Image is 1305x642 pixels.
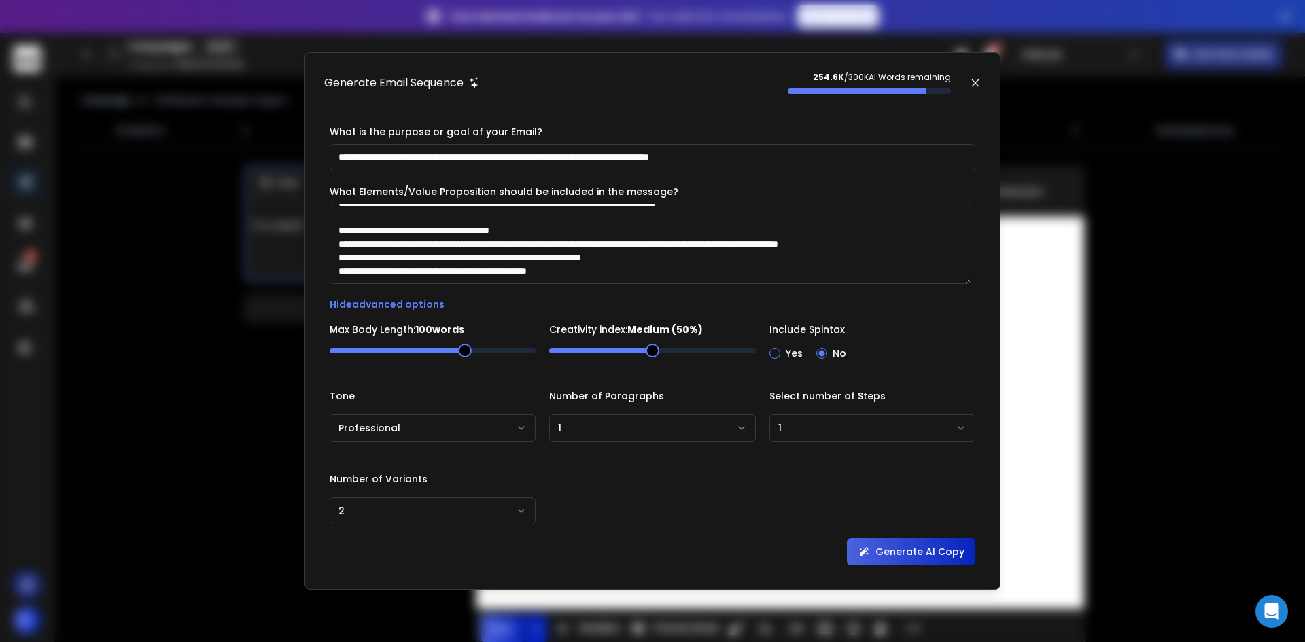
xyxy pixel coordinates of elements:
label: Tone [330,391,536,401]
button: 1 [549,414,755,442]
p: Hide advanced options [330,298,975,311]
strong: 100 words [415,323,464,336]
h1: Generate Email Sequence [324,75,464,91]
button: Professional [330,414,536,442]
label: What Elements/Value Proposition should be included in the message? [330,185,678,198]
strong: Medium (50%) [627,323,703,336]
label: Max Body Length: [330,325,536,334]
button: 1 [769,414,975,442]
label: Include Spintax [769,325,975,334]
label: Yes [786,349,803,358]
div: Open Intercom Messenger [1255,595,1288,628]
button: 2 [330,497,536,524]
label: Creativity index: [549,325,755,334]
label: What is the purpose or goal of your Email? [330,125,542,139]
strong: 254.6K [813,71,844,83]
label: Number of Paragraphs [549,391,755,401]
label: No [833,349,846,358]
button: Generate AI Copy [847,538,975,565]
label: Select number of Steps [769,391,975,401]
label: Number of Variants [330,474,536,484]
p: / 300K AI Words remaining [788,72,951,83]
